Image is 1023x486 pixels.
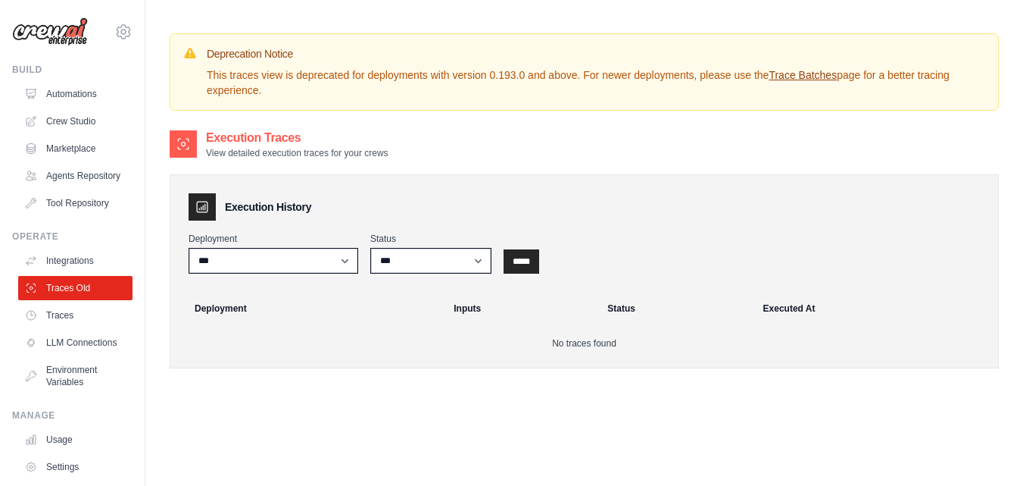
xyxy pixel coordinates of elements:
[18,276,133,300] a: Traces Old
[18,82,133,106] a: Automations
[754,292,992,325] th: Executed At
[12,409,133,422] div: Manage
[12,230,133,243] div: Operate
[207,46,986,61] h3: Deprecation Notice
[12,17,88,46] img: Logo
[18,428,133,452] a: Usage
[189,337,980,350] p: No traces found
[207,67,986,98] p: This traces view is deprecated for deployments with version 0.193.0 and above. For newer deployme...
[189,233,358,245] label: Deployment
[18,191,133,215] a: Tool Repository
[598,292,753,325] th: Status
[769,69,837,81] a: Trace Batches
[225,199,311,215] h3: Execution History
[12,64,133,76] div: Build
[370,233,491,245] label: Status
[18,303,133,328] a: Traces
[18,358,133,394] a: Environment Variables
[176,292,444,325] th: Deployment
[206,147,388,159] p: View detailed execution traces for your crews
[18,164,133,188] a: Agents Repository
[206,129,388,147] h2: Execution Traces
[18,249,133,273] a: Integrations
[444,292,598,325] th: Inputs
[18,136,133,161] a: Marketplace
[18,109,133,133] a: Crew Studio
[18,331,133,355] a: LLM Connections
[18,455,133,479] a: Settings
